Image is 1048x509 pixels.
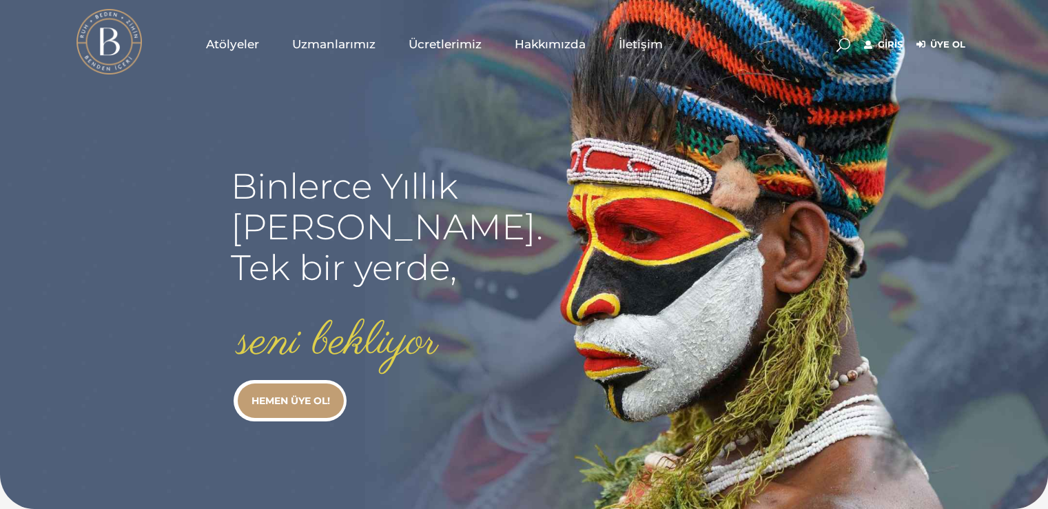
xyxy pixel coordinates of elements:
a: Uzmanlarımız [276,10,392,79]
span: Uzmanlarımız [292,37,376,52]
a: Hakkımızda [498,10,602,79]
span: Ücretlerimiz [409,37,482,52]
a: HEMEN ÜYE OL! [238,383,344,418]
rs-layer: seni bekliyor [238,317,438,368]
a: Üye Ol [916,37,965,53]
a: Ücretlerimiz [392,10,498,79]
span: Atölyeler [206,37,259,52]
img: light logo [76,9,142,74]
rs-layer: Binlerce Yıllık [PERSON_NAME]. Tek bir yerde, [231,166,543,288]
a: Atölyeler [189,10,276,79]
a: İletişim [602,10,679,79]
span: İletişim [619,37,663,52]
a: Giriş [864,37,903,53]
span: Hakkımızda [515,37,586,52]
